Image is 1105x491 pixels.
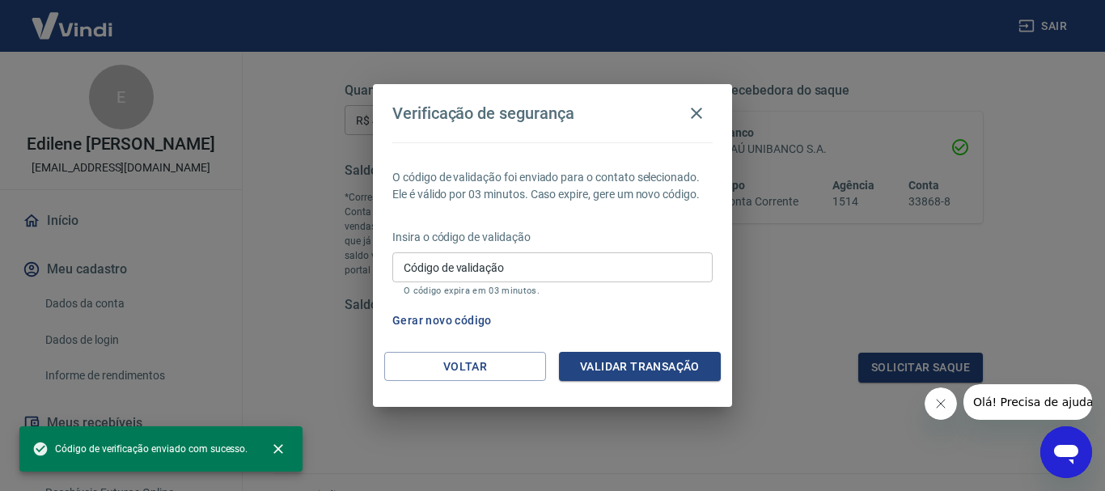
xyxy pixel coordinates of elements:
button: Validar transação [559,352,721,382]
span: Olá! Precisa de ajuda? [10,11,136,24]
button: Gerar novo código [386,306,498,336]
p: O código de validação foi enviado para o contato selecionado. Ele é válido por 03 minutos. Caso e... [392,169,713,203]
iframe: Mensagem da empresa [963,384,1092,420]
button: close [260,431,296,467]
h4: Verificação de segurança [392,104,574,123]
p: Insira o código de validação [392,229,713,246]
iframe: Fechar mensagem [925,387,957,420]
span: Código de verificação enviado com sucesso. [32,441,248,457]
p: O código expira em 03 minutos. [404,286,701,296]
iframe: Botão para abrir a janela de mensagens [1040,426,1092,478]
button: Voltar [384,352,546,382]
